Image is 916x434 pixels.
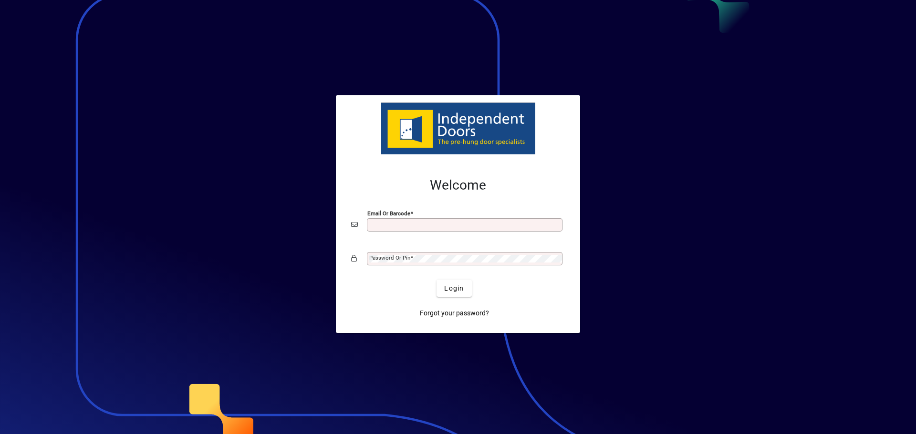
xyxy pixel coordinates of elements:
span: Forgot your password? [420,308,489,318]
h2: Welcome [351,177,565,193]
mat-label: Password or Pin [369,254,410,261]
mat-label: Email or Barcode [367,210,410,217]
button: Login [437,280,471,297]
span: Login [444,283,464,293]
a: Forgot your password? [416,304,493,322]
